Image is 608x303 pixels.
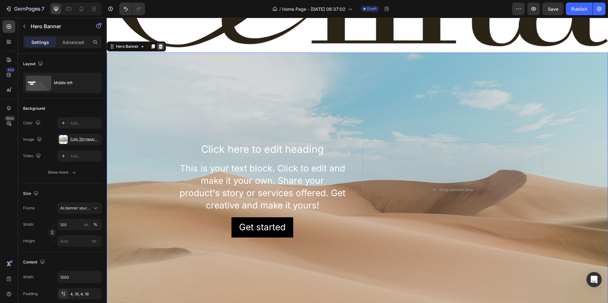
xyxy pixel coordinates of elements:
div: % [93,222,97,227]
button: Publish [566,3,592,15]
div: Add... [70,121,100,126]
div: Beta [5,116,15,121]
div: 450 [6,67,15,72]
button: 7 [3,3,47,15]
div: Padding [23,291,38,297]
button: Save [542,3,563,15]
span: Draft [367,6,377,12]
p: Advanced [62,39,84,46]
div: Undo/Redo [119,3,145,15]
label: Width [23,222,34,227]
div: Open Intercom Messenger [586,272,602,287]
span: Save [548,6,558,12]
div: Show more [48,169,77,176]
span: As banner source [60,205,91,211]
input: px% [57,219,102,230]
div: Add... [70,153,100,159]
button: As banner source [57,202,102,214]
iframe: Design area [107,18,608,303]
div: Publish [571,6,587,12]
div: Width [23,274,34,280]
div: Drop element here [333,170,366,175]
div: Content [23,258,46,267]
div: px [84,222,89,227]
p: Settings [31,39,49,46]
div: Middle left [54,76,92,90]
button: % [83,221,90,228]
button: Get started [125,200,187,220]
p: 7 [41,5,44,13]
div: Layout [23,60,44,68]
div: Size [23,189,40,198]
div: Color [23,119,42,127]
div: Hero Banner [8,26,33,32]
label: Height [23,238,35,244]
input: Auto [58,271,101,283]
span: px [92,238,97,243]
div: Background [23,106,45,111]
span: / [279,6,281,12]
button: Show more [23,167,102,178]
input: px [57,235,102,247]
button: px [92,221,99,228]
p: Hero Banner [31,22,85,30]
div: Image [23,135,43,144]
label: Frame [23,205,35,211]
span: Home Page - [DATE] 06:37:02 [282,6,345,12]
div: 4, 16, 4, 16 [70,291,100,297]
div: [URL][DOMAIN_NAME] [70,137,100,143]
div: Video [23,152,42,160]
div: Get started [132,203,179,216]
